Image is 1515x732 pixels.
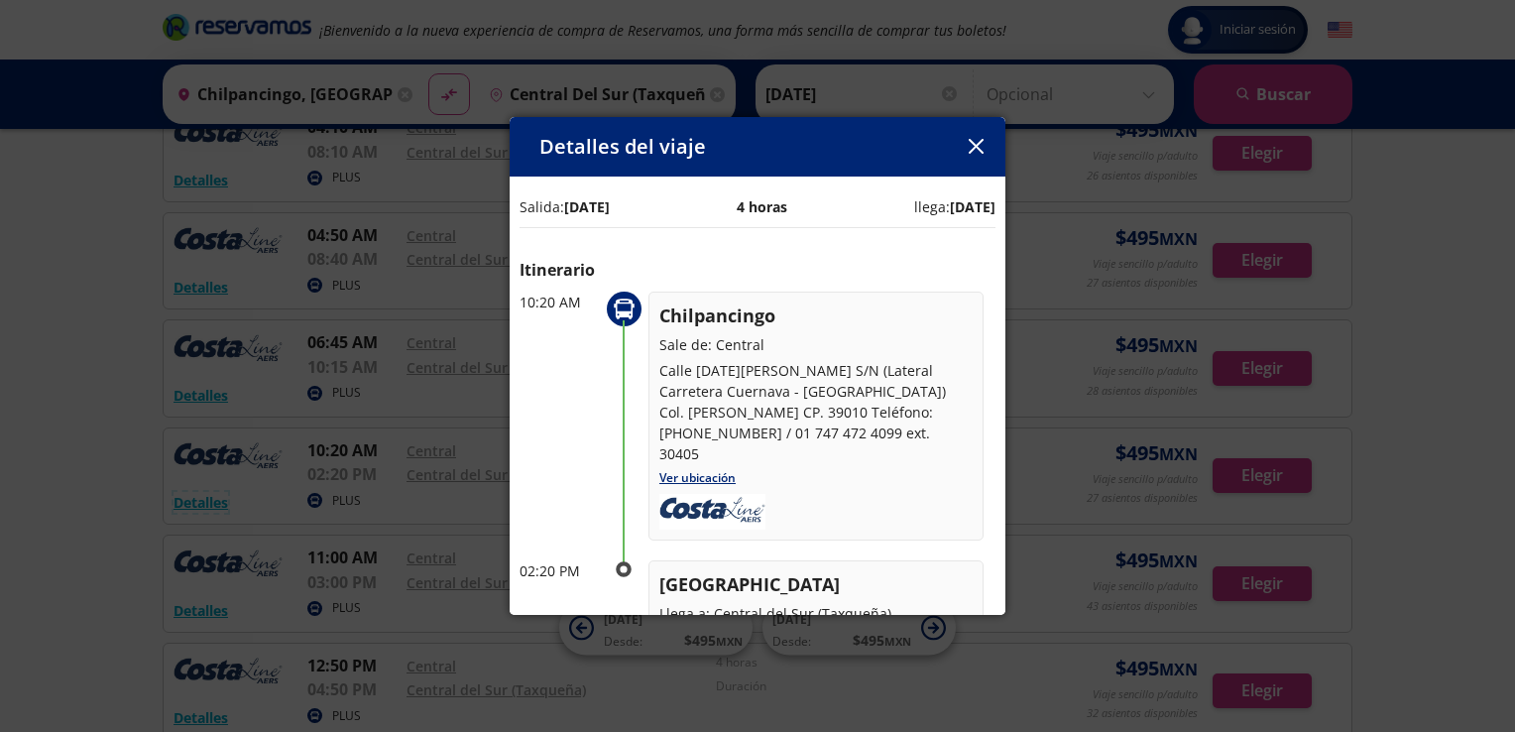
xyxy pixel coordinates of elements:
p: Detalles del viaje [539,132,706,162]
p: 10:20 AM [520,292,599,312]
p: [GEOGRAPHIC_DATA] [659,571,973,598]
p: Salida: [520,196,610,217]
p: 02:20 PM [520,560,599,581]
a: Ver ubicación [659,469,736,486]
p: Chilpancingo [659,303,973,329]
p: Itinerario [520,258,995,282]
p: Llega a: Central del Sur (Taxqueña) [659,603,973,624]
p: llega: [914,196,995,217]
p: Calle [DATE][PERSON_NAME] S/N (Lateral Carretera Cuernava - [GEOGRAPHIC_DATA]) Col. [PERSON_NAME]... [659,360,973,464]
b: [DATE] [564,197,610,216]
p: 4 horas [737,196,787,217]
img: uploads_2F1618599176729-w9r3pol644-d629c15044929c08f56a2cfd8cb674b0_2Fcostaline.jpg [659,494,765,530]
p: Sale de: Central [659,334,973,355]
b: [DATE] [950,197,995,216]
